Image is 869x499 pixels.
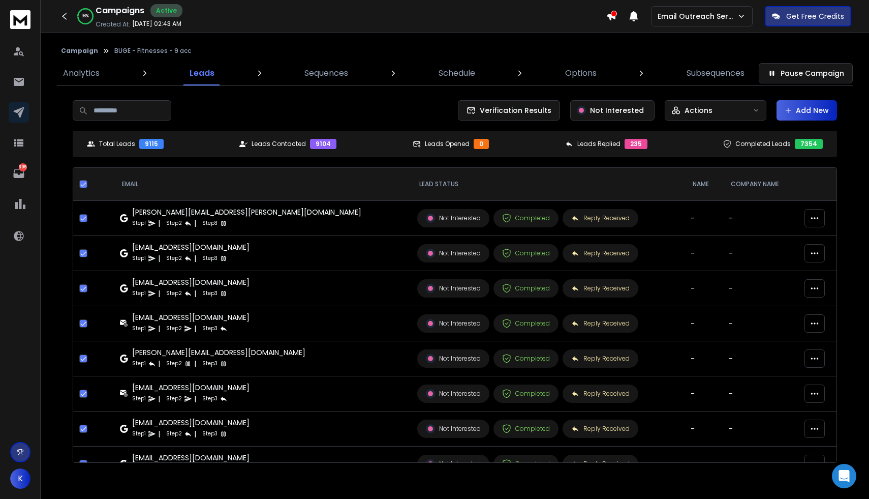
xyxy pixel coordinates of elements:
[158,253,160,263] p: |
[759,63,853,83] button: Pause Campaign
[723,412,798,447] td: -
[132,418,250,428] div: [EMAIL_ADDRESS][DOMAIN_NAME]
[194,394,196,404] p: |
[685,447,723,482] td: -
[426,284,481,293] div: Not Interested
[685,201,723,236] td: -
[658,11,737,21] p: Email Outreach Service
[194,218,196,228] p: |
[202,253,218,263] p: Step 3
[132,242,250,252] div: [EMAIL_ADDRESS][DOMAIN_NAME]
[310,139,336,149] div: 9104
[425,140,470,148] p: Leads Opened
[723,447,798,482] td: -
[685,412,723,447] td: -
[183,61,221,85] a: Leads
[19,163,27,171] p: 396
[202,324,218,334] p: Step 3
[298,61,354,85] a: Sequences
[114,47,191,55] p: BUGE - Fitnesses - 9 acc
[132,359,146,369] p: Step 1
[680,61,751,85] a: Subsequences
[166,359,182,369] p: Step 2
[735,140,791,148] p: Completed Leads
[723,376,798,412] td: -
[158,288,160,299] p: |
[502,284,550,293] div: Completed
[723,168,798,201] th: Company Name
[832,464,856,488] div: Open Intercom Messenger
[166,253,182,263] p: Step 2
[158,394,160,404] p: |
[777,100,837,121] button: Add New
[202,218,218,228] p: Step 3
[202,394,218,404] p: Step 3
[166,324,182,334] p: Step 2
[132,218,146,228] p: Step 1
[61,47,98,55] button: Campaign
[685,376,723,412] td: -
[158,429,160,439] p: |
[194,324,196,334] p: |
[426,249,481,258] div: Not Interested
[132,312,250,322] div: [EMAIL_ADDRESS][DOMAIN_NAME]
[571,390,630,398] div: Reply Received
[723,341,798,376] td: -
[723,271,798,306] td: -
[765,6,851,26] button: Get Free Credits
[190,67,214,79] p: Leads
[502,424,550,433] div: Completed
[96,20,130,28] p: Created At:
[625,139,647,149] div: 235
[502,249,550,258] div: Completed
[158,359,160,369] p: |
[158,324,160,334] p: |
[502,459,550,468] div: Completed
[194,288,196,299] p: |
[57,61,106,85] a: Analytics
[132,288,146,299] p: Step 1
[685,271,723,306] td: -
[723,201,798,236] td: -
[795,139,823,149] div: 7354
[426,354,481,363] div: Not Interested
[132,429,146,439] p: Step 1
[426,459,481,468] div: Not Interested
[96,5,144,17] h1: Campaigns
[723,306,798,341] td: -
[166,429,182,439] p: Step 2
[252,140,306,148] p: Leads Contacted
[571,425,630,433] div: Reply Received
[304,67,348,79] p: Sequences
[502,319,550,328] div: Completed
[502,214,550,223] div: Completed
[194,253,196,263] p: |
[202,359,218,369] p: Step 3
[571,249,630,257] div: Reply Received
[63,67,100,79] p: Analytics
[202,429,218,439] p: Step 3
[9,163,29,184] a: 396
[458,100,560,121] button: Verification Results
[166,218,182,228] p: Step 2
[132,347,305,358] div: [PERSON_NAME][EMAIL_ADDRESS][DOMAIN_NAME]
[439,67,475,79] p: Schedule
[571,319,630,328] div: Reply Received
[685,105,712,115] p: Actions
[723,236,798,271] td: -
[194,359,196,369] p: |
[202,288,218,299] p: Step 3
[476,105,551,115] span: Verification Results
[132,383,250,393] div: [EMAIL_ADDRESS][DOMAIN_NAME]
[432,61,481,85] a: Schedule
[194,429,196,439] p: |
[685,341,723,376] td: -
[502,389,550,398] div: Completed
[114,168,411,201] th: EMAIL
[158,218,160,228] p: |
[10,468,30,489] button: K
[571,460,630,468] div: Reply Received
[10,10,30,29] img: logo
[502,354,550,363] div: Completed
